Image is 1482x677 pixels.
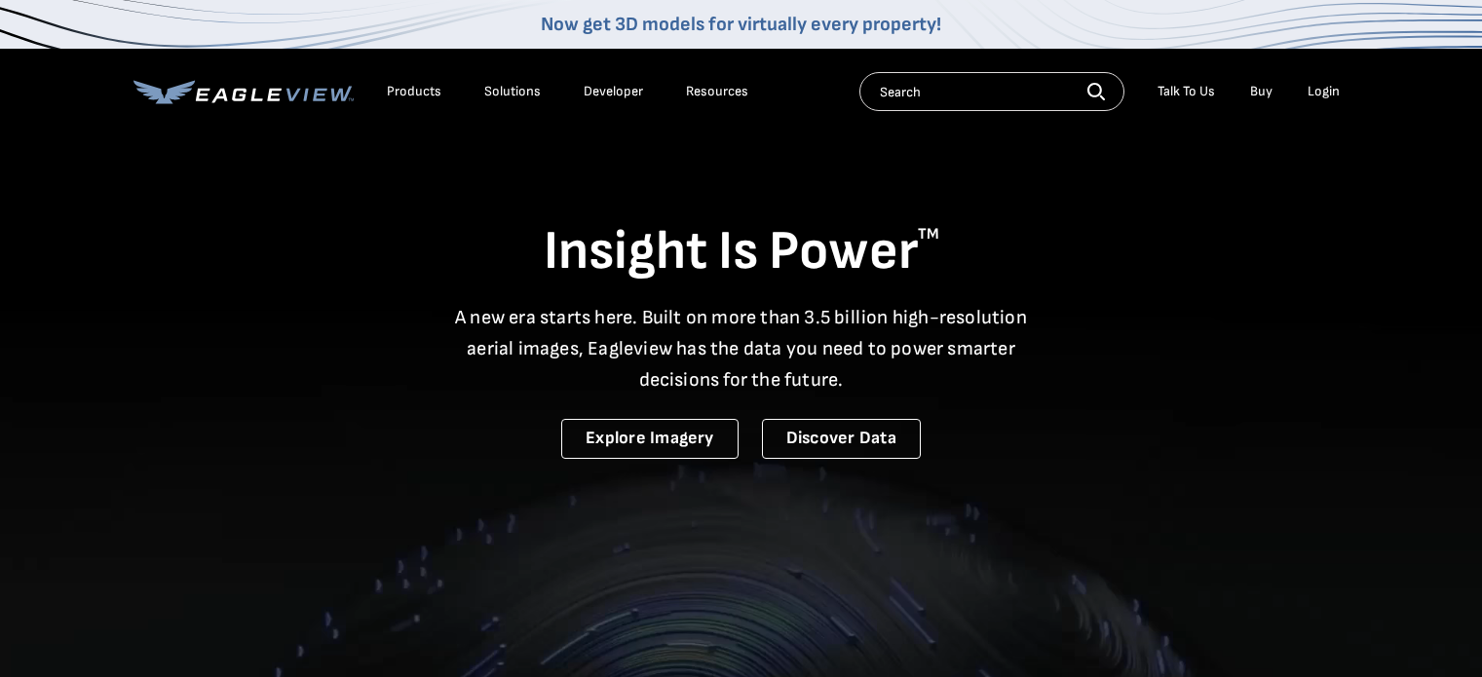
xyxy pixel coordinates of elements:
a: Now get 3D models for virtually every property! [541,13,941,36]
input: Search [859,72,1124,111]
div: Resources [686,83,748,100]
div: Solutions [484,83,541,100]
div: Login [1308,83,1340,100]
div: Talk To Us [1158,83,1215,100]
a: Explore Imagery [561,419,739,459]
a: Discover Data [762,419,921,459]
div: Products [387,83,441,100]
a: Developer [584,83,643,100]
a: Buy [1250,83,1273,100]
p: A new era starts here. Built on more than 3.5 billion high-resolution aerial images, Eagleview ha... [443,302,1040,395]
sup: TM [918,225,939,244]
h1: Insight Is Power [133,218,1349,286]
